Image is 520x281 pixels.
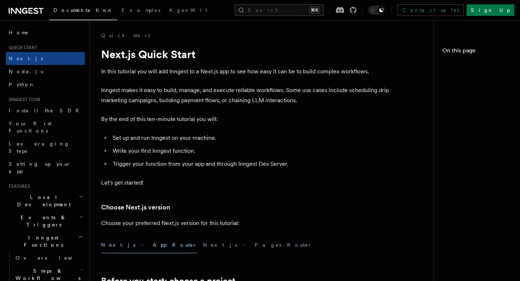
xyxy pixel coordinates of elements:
[101,218,390,228] p: Choose your preferred Next.js version for this tutorial:
[467,4,514,16] a: Sign Up
[9,108,83,113] span: Install the SDK
[169,7,207,13] span: AgentKit
[6,26,85,39] a: Home
[101,66,390,77] p: In this tutorial you will add Inngest to a Next.js app to see how easy it can be to build complex...
[235,4,324,16] button: Search...⌘K
[9,161,71,174] span: Setting up your app
[101,178,390,188] p: Let's get started!
[6,157,85,178] a: Setting up your app
[101,85,390,105] p: Inngest makes it easy to build, manage, and execute reliable workflows. Some use cases include sc...
[6,231,85,251] button: Inngest Functions
[110,159,390,169] li: Trigger your function from your app and through Inngest Dev Server.
[9,29,29,36] span: Home
[101,32,150,39] a: Quick start
[13,251,85,264] a: Overview
[117,2,165,20] a: Examples
[9,141,70,154] span: Leveraging Steps
[101,237,197,253] button: Next.js - App Router
[101,202,170,212] a: Choose Next.js version
[101,114,390,124] p: By the end of this ten-minute tutorial you will:
[6,52,85,65] a: Next.js
[6,104,85,117] a: Install the SDK
[442,46,511,58] h4: On this page
[6,97,40,103] span: Inngest tour
[49,2,117,20] a: Documentation
[9,56,43,61] span: Next.js
[6,45,37,51] span: Quick start
[9,82,35,87] span: Python
[6,234,78,248] span: Inngest Functions
[6,183,30,189] span: Features
[53,7,113,13] span: Documentation
[6,137,85,157] a: Leveraging Steps
[368,6,386,14] button: Toggle dark mode
[122,7,160,13] span: Examples
[165,2,212,20] a: AgentKit
[110,146,390,156] li: Write your first Inngest function.
[101,48,390,61] h1: Next.js Quick Start
[6,191,85,211] button: Local Development
[6,194,79,208] span: Local Development
[6,117,85,137] a: Your first Functions
[6,211,85,231] button: Events & Triggers
[309,7,320,14] kbd: ⌘K
[6,65,85,78] a: Node.js
[110,133,390,143] li: Set up and run Inngest on your machine.
[16,255,90,261] span: Overview
[9,69,43,74] span: Node.js
[6,78,85,91] a: Python
[398,4,464,16] a: Contact sales
[203,237,312,253] button: Next.js - Pages Router
[6,214,79,228] span: Events & Triggers
[9,121,52,134] span: Your first Functions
